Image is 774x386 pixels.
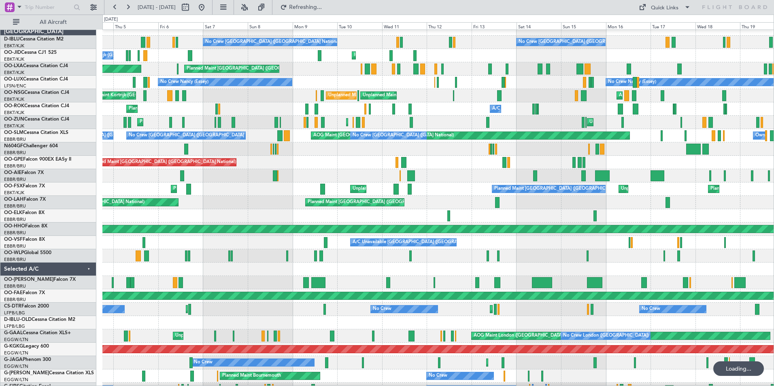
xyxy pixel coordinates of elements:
a: N604GFChallenger 604 [4,144,58,148]
span: OO-HHO [4,224,25,229]
div: AOG Maint London ([GEOGRAPHIC_DATA]) [474,330,564,342]
div: Planned Maint [GEOGRAPHIC_DATA] ([GEOGRAPHIC_DATA] National) [140,116,286,128]
div: Planned Maint [GEOGRAPHIC_DATA] ([GEOGRAPHIC_DATA] National) [89,156,236,168]
a: EBBR/BRU [4,297,26,303]
a: D-IBLU-OLDCessna Citation M2 [4,317,75,322]
a: OO-LXACessna Citation CJ4 [4,64,68,68]
div: No Crew [642,303,660,315]
a: OO-AIEFalcon 7X [4,170,44,175]
div: Planned Maint Kortrijk-[GEOGRAPHIC_DATA] [354,49,449,62]
a: OO-WLPGlobal 5500 [4,250,51,255]
div: No Crew [429,370,447,382]
span: N604GF [4,144,23,148]
div: Unplanned Maint [GEOGRAPHIC_DATA]-[GEOGRAPHIC_DATA] [621,183,752,195]
div: No Crew [373,303,391,315]
a: G-GAALCessna Citation XLS+ [4,331,71,335]
a: EBBR/BRU [4,176,26,182]
a: EBKT/KJK [4,110,24,116]
span: OO-JID [4,50,21,55]
a: EBBR/BRU [4,136,26,142]
div: Planned Maint Kortrijk-[GEOGRAPHIC_DATA] [173,183,268,195]
div: Planned Maint Sofia [492,303,534,315]
div: Tue 10 [337,22,382,30]
div: No Crew Nancy (Essey) [608,76,656,88]
div: No Crew [GEOGRAPHIC_DATA] ([GEOGRAPHIC_DATA] National) [39,129,175,142]
span: OO-WLP [4,250,24,255]
div: AOG Maint Kortrijk-[GEOGRAPHIC_DATA] [86,89,174,102]
a: EBBR/BRU [4,203,26,209]
span: [DATE] - [DATE] [138,4,176,11]
span: CS-DTR [4,304,21,309]
a: CS-DTRFalcon 2000 [4,304,49,309]
div: Sat 7 [203,22,248,30]
div: No Crew [GEOGRAPHIC_DATA] ([GEOGRAPHIC_DATA] National) [519,36,654,48]
div: Planned Maint [GEOGRAPHIC_DATA] ([GEOGRAPHIC_DATA] National) [308,196,454,208]
span: OO-AIE [4,170,21,175]
div: A/C Unavailable [GEOGRAPHIC_DATA] ([GEOGRAPHIC_DATA] National) [353,236,503,248]
a: LFPB/LBG [4,323,25,329]
span: OO-NSG [4,90,24,95]
span: OO-FSX [4,184,23,189]
div: Thu 5 [113,22,158,30]
span: All Aircraft [21,19,85,25]
div: Fri 6 [158,22,203,30]
div: Quick Links [651,4,678,12]
a: OO-HHOFalcon 8X [4,224,47,229]
a: OO-LUXCessna Citation CJ4 [4,77,68,82]
a: OO-FSXFalcon 7X [4,184,45,189]
a: EGGW/LTN [4,350,28,356]
a: EBBR/BRU [4,216,26,223]
a: EGGW/LTN [4,337,28,343]
span: G-[PERSON_NAME] [4,371,49,375]
a: OO-ELKFalcon 8X [4,210,45,215]
a: EBKT/KJK [4,70,24,76]
div: Wed 11 [382,22,427,30]
div: No Crew London ([GEOGRAPHIC_DATA]) [563,330,649,342]
a: OO-VSFFalcon 8X [4,237,45,242]
div: Tue 17 [651,22,695,30]
span: OO-[PERSON_NAME] [4,277,53,282]
span: D-IBLU [4,37,20,42]
div: Planned Maint Kortrijk-[GEOGRAPHIC_DATA] [129,103,223,115]
div: Unplanned Maint [GEOGRAPHIC_DATA] ([GEOGRAPHIC_DATA]) [363,89,496,102]
div: No Crew Kortrijk-[GEOGRAPHIC_DATA] [71,49,154,62]
div: Planned Maint [GEOGRAPHIC_DATA] ([GEOGRAPHIC_DATA]) [187,63,314,75]
span: OO-ROK [4,104,24,108]
a: EBBR/BRU [4,150,26,156]
div: AOG Maint [GEOGRAPHIC_DATA] ([GEOGRAPHIC_DATA] National) [313,129,454,142]
div: No Crew [194,356,213,369]
div: Sat 14 [517,22,561,30]
a: EBBR/BRU [4,163,26,169]
input: Trip Number [25,1,71,13]
div: No Crew Nancy (Essey) [160,76,208,88]
div: No Crew [GEOGRAPHIC_DATA] ([GEOGRAPHIC_DATA] National) [129,129,264,142]
a: G-JAGAPhenom 300 [4,357,51,362]
div: Unplanned Maint [GEOGRAPHIC_DATA]-[GEOGRAPHIC_DATA] [353,183,483,195]
a: EBBR/BRU [4,243,26,249]
a: OO-ROKCessna Citation CJ4 [4,104,69,108]
a: G-KGKGLegacy 600 [4,344,49,349]
span: OO-FAE [4,291,23,295]
span: OO-GPE [4,157,23,162]
a: EBKT/KJK [4,43,24,49]
a: EBBR/BRU [4,230,26,236]
div: Thu 12 [427,22,472,30]
div: Sun 8 [248,22,293,30]
div: Fri 13 [472,22,517,30]
a: EGGW/LTN [4,377,28,383]
a: EBKT/KJK [4,96,24,102]
div: Planned Maint [GEOGRAPHIC_DATA] ([GEOGRAPHIC_DATA] National) [494,183,641,195]
div: Unplanned Maint [GEOGRAPHIC_DATA] ([GEOGRAPHIC_DATA]) [175,330,308,342]
div: Planned Maint Bournemouth [222,370,281,382]
div: Mon 9 [293,22,338,30]
a: OO-[PERSON_NAME]Falcon 7X [4,277,76,282]
a: D-IBLUCessna Citation M2 [4,37,64,42]
div: No Crew [GEOGRAPHIC_DATA] ([GEOGRAPHIC_DATA] National) [353,129,488,142]
a: OO-GPEFalcon 900EX EASy II [4,157,71,162]
span: OO-LXA [4,64,23,68]
a: OO-SLMCessna Citation XLS [4,130,68,135]
span: G-KGKG [4,344,23,349]
span: OO-ZUN [4,117,24,122]
span: OO-ELK [4,210,22,215]
a: EGGW/LTN [4,363,28,369]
